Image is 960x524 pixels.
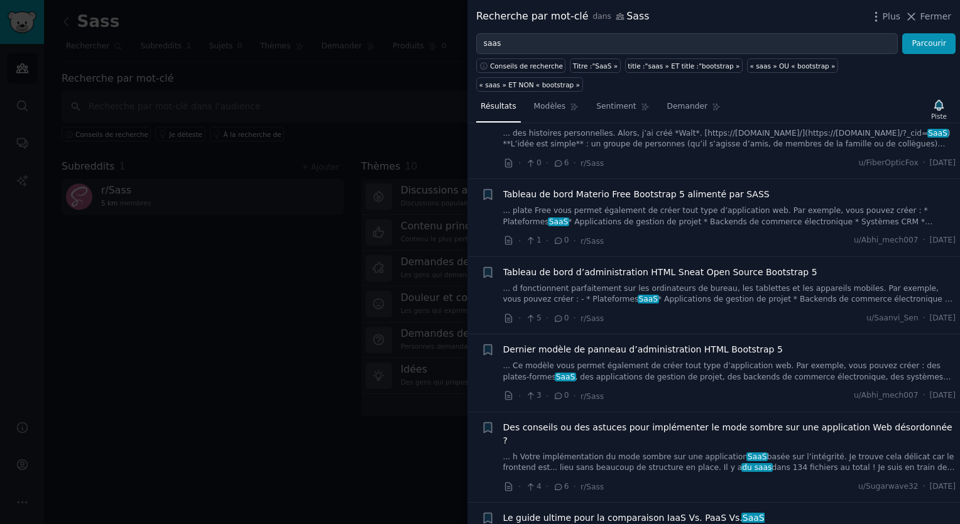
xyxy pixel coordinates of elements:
[930,235,956,246] span: [DATE]
[628,62,739,70] div: title :"saas » ET title :"bootstrap »
[870,10,901,23] button: Plus
[859,158,919,169] span: u/FiberOpticFox
[930,313,956,324] span: [DATE]
[537,235,542,246] font: 1
[518,312,521,325] span: ·
[667,101,708,112] span: Demander
[581,314,604,323] span: r/Sass
[866,313,918,324] span: u/Saanvi_Sen
[570,58,620,73] a: Titre :"SaaS »
[923,235,925,246] span: ·
[923,158,925,169] span: ·
[503,266,817,279] a: Tableau de bord d’administration HTML Sneat Open Source Bootstrap 5
[537,158,542,169] font: 0
[741,513,765,523] span: SaaS
[931,112,947,121] div: Piste
[625,58,743,73] a: title :"saas » ET title :"bootstrap »
[564,158,569,169] font: 6
[537,313,542,324] font: 5
[548,217,569,226] span: SaaS
[574,156,576,170] span: ·
[573,62,618,70] div: Titre :"SaaS »
[503,361,956,383] a: ... Ce modèle vous permet également de créer tout type d’application web. Par exemple, vous pouve...
[574,312,576,325] span: ·
[479,80,581,89] div: « saas » ET NON « bootstrap »
[574,234,576,248] span: ·
[476,9,588,25] font: Recherche par mot-clé
[537,390,542,401] font: 3
[503,283,956,305] a: ... d fonctionnent parfaitement sur les ordinateurs de bureau, les tablettes et les appareils mob...
[518,390,521,403] span: ·
[574,390,576,403] span: ·
[490,62,563,70] span: Conseils de recherche
[592,97,653,123] a: Sentiment
[534,101,566,112] span: Modèles
[581,483,604,491] span: r/Sass
[518,156,521,170] span: ·
[537,481,542,493] font: 4
[741,463,773,472] span: du saas
[854,235,919,246] span: u/Abhi_mech007
[923,390,925,401] span: ·
[530,97,584,123] a: Modèles
[564,481,569,493] font: 6
[546,390,548,403] span: ·
[581,159,604,168] span: r/Sass
[555,373,576,381] span: SaaS
[746,452,768,461] span: SaaS
[747,58,838,73] a: « saas » OU « bootstrap »
[581,392,604,401] span: r/Sass
[503,343,783,356] a: Dernier modèle de panneau d’administration HTML Bootstrap 5
[564,390,569,401] font: 0
[581,237,604,246] span: r/Sass
[564,313,569,324] font: 0
[930,390,956,401] span: [DATE]
[476,33,898,55] input: Essayez un mot-clé lié à votre entreprise
[883,10,901,23] span: Plus
[626,9,649,25] font: Sass
[927,129,949,138] span: SaaS
[518,234,521,248] span: ·
[638,295,659,303] span: SaaS
[546,480,548,493] span: ·
[503,421,956,447] a: Des conseils ou des astuces pour implémenter le mode sombre sur une application Web désordonnée ?
[481,101,516,112] span: Résultats
[476,77,583,92] a: « saas » ET NON « bootstrap »
[902,33,956,55] button: Parcourir
[503,452,956,474] a: ... h Votre implémentation du mode sombre sur une applicationSaaSbasée sur l’intégrité. Je trouve...
[930,481,956,493] span: [DATE]
[503,205,956,227] a: ... plate Free vous permet également de créer tout type d’application web. Par exemple, vous pouv...
[923,313,925,324] span: ·
[750,62,835,70] div: « saas » OU « bootstrap »
[503,188,770,201] a: Tableau de bord Materio Free Bootstrap 5 alimenté par SASS
[546,156,548,170] span: ·
[592,11,611,23] span: dans
[476,97,521,123] a: Résultats
[905,10,951,23] button: Fermer
[663,97,726,123] a: Demander
[518,480,521,493] span: ·
[854,390,919,401] span: u/Abhi_mech007
[503,128,956,150] a: ... des histoires personnelles. Alors, j’ai créé *Walt*. [https://[DOMAIN_NAME]/](https://[DOMAIN...
[920,10,951,23] span: Fermer
[858,481,919,493] span: u/Sugarwave32
[927,96,951,123] button: Piste
[476,58,565,73] button: Conseils de recherche
[596,101,636,112] span: Sentiment
[546,312,548,325] span: ·
[923,481,925,493] span: ·
[930,158,956,169] span: [DATE]
[564,235,569,246] font: 0
[574,480,576,493] span: ·
[546,234,548,248] span: ·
